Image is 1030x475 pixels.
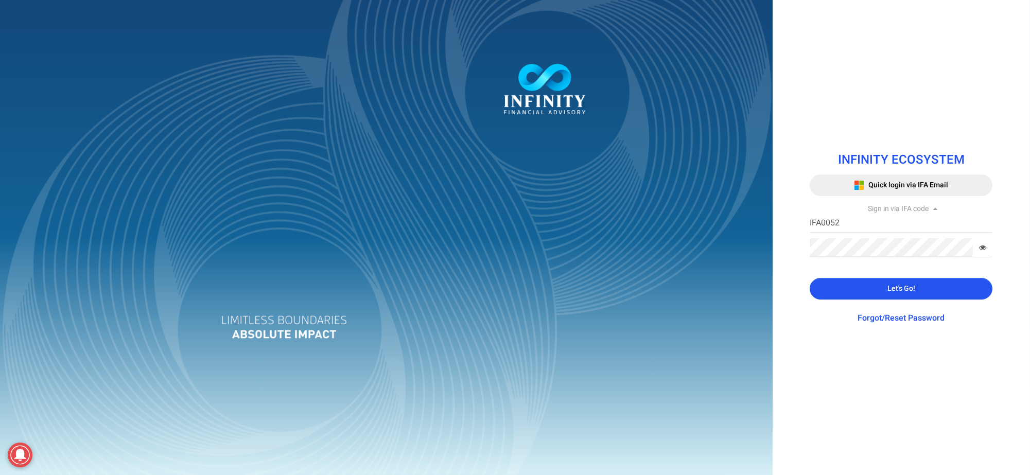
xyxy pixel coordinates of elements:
[868,180,948,190] span: Quick login via IFA Email
[810,214,992,233] input: IFA Code
[810,153,992,167] h1: INFINITY ECOSYSTEM
[810,204,992,214] div: Sign in via IFA code
[810,278,992,300] button: Let's Go!
[810,174,992,196] button: Quick login via IFA Email
[858,312,945,324] a: Forgot/Reset Password
[887,283,915,294] span: Let's Go!
[868,203,929,214] span: Sign in via IFA code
